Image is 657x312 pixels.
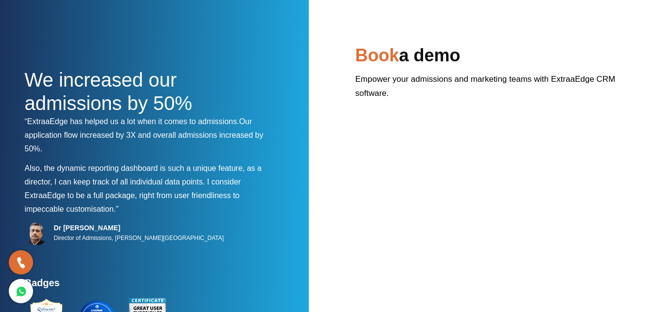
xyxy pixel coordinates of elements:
span: Also, the dynamic reporting dashboard is such a unique feature, as a director, I can keep track o... [25,164,262,186]
span: “ExtraaEdge has helped us a lot when it comes to admissions. [25,117,239,126]
h2: a demo [355,44,633,72]
span: We increased our admissions by 50% [25,69,193,114]
span: Our application flow increased by 3X and overall admissions increased by 50%. [25,117,264,153]
p: Empower your admissions and marketing teams with ExtraaEdge CRM software. [355,72,633,108]
span: Book [355,45,399,65]
span: I consider ExtraaEdge to be a full package, right from user friendliness to impeccable customisat... [25,178,241,213]
h4: Badges [25,277,273,294]
h5: Dr [PERSON_NAME] [54,223,224,232]
p: Director of Admissions, [PERSON_NAME][GEOGRAPHIC_DATA] [54,232,224,244]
